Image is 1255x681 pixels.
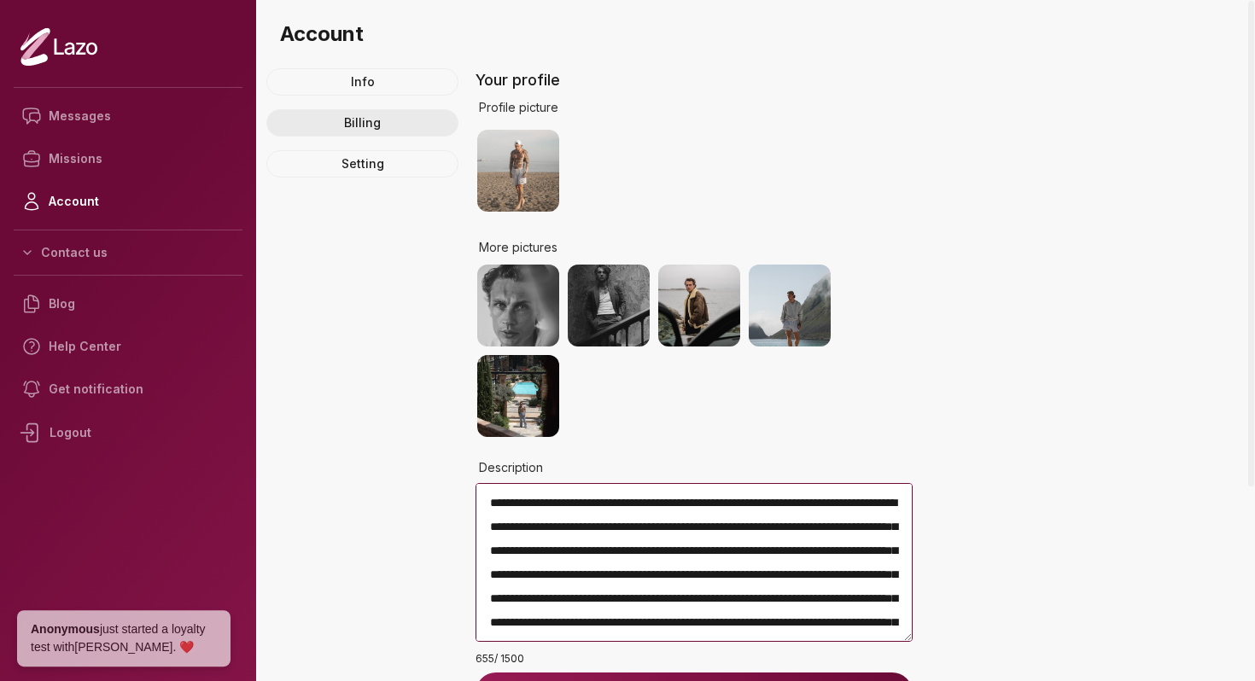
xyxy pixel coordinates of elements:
span: Description [479,459,543,476]
a: Account [14,180,242,223]
a: Missions [14,137,242,180]
a: Get notification [14,368,242,410]
p: 655 / 1500 [476,652,913,666]
a: Billing [266,109,458,137]
span: Profile picture [479,99,558,116]
span: More pictures [479,239,557,256]
a: Help Center [14,325,242,368]
a: Blog [14,282,242,325]
a: Setting [266,150,458,178]
div: Logout [14,410,242,455]
p: Your profile [476,68,913,92]
a: Messages [14,95,242,137]
h3: Account [280,20,1241,48]
a: Info [266,68,458,96]
button: Contact us [14,237,242,268]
